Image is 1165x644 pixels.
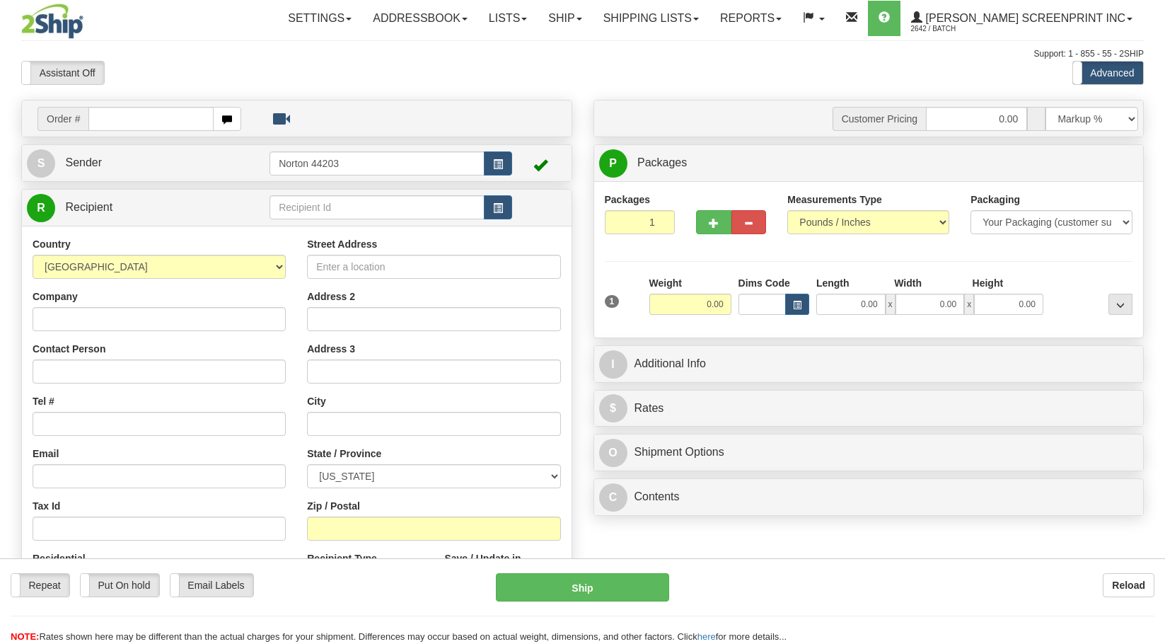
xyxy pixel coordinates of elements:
span: S [27,149,55,178]
label: Packaging [970,192,1020,207]
label: Height [973,276,1004,290]
a: R Recipient [27,193,243,222]
img: logo2642.jpg [21,4,83,39]
span: O [599,439,627,467]
a: S Sender [27,149,269,178]
label: Email [33,447,59,461]
span: [PERSON_NAME] Screenprint Inc [922,12,1125,24]
span: I [599,350,627,379]
a: P Packages [599,149,1139,178]
a: Lists [478,1,538,36]
label: City [307,394,325,408]
a: Ship [538,1,592,36]
label: Put On hold [81,574,159,597]
a: Reports [709,1,792,36]
label: Advanced [1073,62,1143,84]
span: x [886,294,896,315]
input: Recipient Id [269,195,485,219]
label: Dims Code [738,276,790,290]
label: Zip / Postal [307,499,360,513]
label: Residential [33,551,86,565]
label: Address 3 [307,342,355,356]
input: Enter a location [307,255,560,279]
span: Recipient [65,201,112,213]
div: Support: 1 - 855 - 55 - 2SHIP [21,48,1144,60]
span: R [27,194,55,222]
label: Weight [649,276,682,290]
label: Address 2 [307,289,355,304]
b: Reload [1112,580,1145,591]
span: NOTE: [11,631,39,642]
label: Email Labels [170,574,253,597]
a: CContents [599,483,1139,512]
span: 2642 / batch [911,22,1017,36]
span: C [599,483,627,512]
span: 1 [605,295,620,308]
span: Sender [65,156,102,168]
a: Shipping lists [593,1,709,36]
label: Repeat [11,574,69,597]
a: OShipment Options [599,438,1139,467]
a: Addressbook [362,1,478,36]
a: $Rates [599,394,1139,423]
div: ... [1108,294,1132,315]
label: Save / Update in Address Book [444,551,560,580]
span: Customer Pricing [833,107,926,131]
span: Packages [637,156,687,168]
a: [PERSON_NAME] Screenprint Inc 2642 / batch [900,1,1143,36]
a: here [697,631,716,642]
label: Contact Person [33,342,105,356]
label: State / Province [307,447,381,461]
a: IAdditional Info [599,350,1139,379]
span: x [964,294,974,315]
span: P [599,149,627,178]
label: Assistant Off [22,62,104,84]
span: $ [599,394,627,422]
label: Length [816,276,850,290]
label: Recipient Type [307,551,377,565]
label: Country [33,237,71,251]
label: Company [33,289,78,304]
label: Tax Id [33,499,60,513]
input: Sender Id [269,151,485,176]
a: Settings [277,1,362,36]
label: Packages [605,192,651,207]
label: Measurements Type [787,192,882,207]
button: Reload [1103,573,1154,597]
button: Ship [496,573,668,602]
label: Street Address [307,237,377,251]
label: Tel # [33,394,54,408]
span: Order # [37,107,88,131]
label: Width [894,276,922,290]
